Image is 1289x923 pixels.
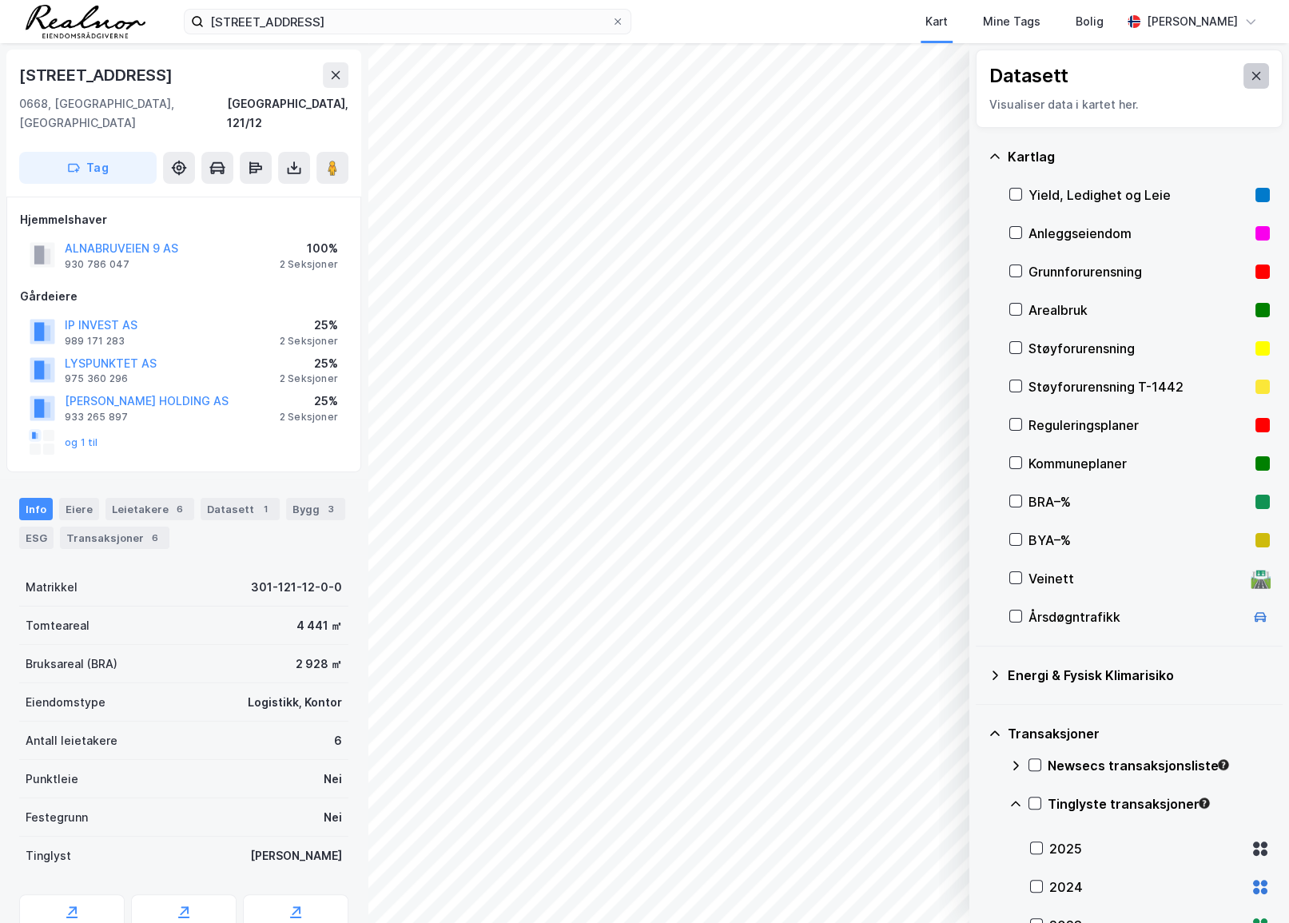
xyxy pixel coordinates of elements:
div: Bolig [1076,12,1104,31]
div: Bygg [286,498,345,520]
div: 933 265 897 [65,411,128,424]
div: Datasett [201,498,280,520]
div: 2 Seksjoner [280,258,338,271]
div: 2 928 ㎡ [296,654,342,674]
div: 0668, [GEOGRAPHIC_DATA], [GEOGRAPHIC_DATA] [19,94,227,133]
div: 6 [147,530,163,546]
div: Tinglyst [26,846,71,865]
div: Nei [324,770,342,789]
div: Antall leietakere [26,731,117,750]
div: 25% [280,316,338,335]
div: Transaksjoner [1008,724,1270,743]
div: 6 [334,731,342,750]
div: Festegrunn [26,808,88,827]
div: 1 [257,501,273,517]
div: 2 Seksjoner [280,372,338,385]
iframe: Chat Widget [1209,846,1289,923]
div: Støyforurensning T-1442 [1028,377,1249,396]
div: Arealbruk [1028,300,1249,320]
div: 930 786 047 [65,258,129,271]
div: Tomteareal [26,616,90,635]
div: Datasett [989,63,1068,89]
div: Tinglyste transaksjoner [1048,794,1270,814]
div: [GEOGRAPHIC_DATA], 121/12 [227,94,348,133]
div: Anleggseiendom [1028,224,1249,243]
div: Gårdeiere [20,287,348,306]
div: Veinett [1028,569,1244,588]
div: Nei [324,808,342,827]
div: Grunnforurensning [1028,262,1249,281]
div: Punktleie [26,770,78,789]
div: BYA–% [1028,531,1249,550]
div: Eiendomstype [26,693,105,712]
div: Energi & Fysisk Klimarisiko [1008,666,1270,685]
div: Kontrollprogram for chat [1209,846,1289,923]
div: 301-121-12-0-0 [251,578,342,597]
div: 6 [172,501,188,517]
div: 2025 [1049,839,1244,858]
div: Tooltip anchor [1197,796,1211,810]
div: Årsdøgntrafikk [1028,607,1244,627]
div: Logistikk, Kontor [248,693,342,712]
div: 989 171 283 [65,335,125,348]
div: Kartlag [1008,147,1270,166]
input: Søk på adresse, matrikkel, gårdeiere, leietakere eller personer [204,10,611,34]
div: BRA–% [1028,492,1249,511]
div: Newsecs transaksjonsliste [1048,756,1270,775]
div: Kart [925,12,948,31]
div: Leietakere [105,498,194,520]
div: Transaksjoner [60,527,169,549]
div: Info [19,498,53,520]
div: Kommuneplaner [1028,454,1249,473]
div: 3 [323,501,339,517]
div: [STREET_ADDRESS] [19,62,176,88]
div: 2024 [1049,877,1244,897]
div: 975 360 296 [65,372,128,385]
div: 25% [280,354,338,373]
div: 2 Seksjoner [280,335,338,348]
div: Reguleringsplaner [1028,416,1249,435]
div: [PERSON_NAME] [1147,12,1238,31]
div: Støyforurensning [1028,339,1249,358]
div: 2 Seksjoner [280,411,338,424]
div: 4 441 ㎡ [296,616,342,635]
div: Yield, Ledighet og Leie [1028,185,1249,205]
div: Tooltip anchor [1216,758,1231,772]
div: Hjemmelshaver [20,210,348,229]
div: 25% [280,392,338,411]
div: Mine Tags [983,12,1040,31]
div: ESG [19,527,54,549]
div: 🛣️ [1250,568,1271,589]
div: 100% [280,239,338,258]
div: Matrikkel [26,578,78,597]
button: Tag [19,152,157,184]
div: [PERSON_NAME] [250,846,342,865]
img: realnor-logo.934646d98de889bb5806.png [26,5,145,38]
div: Eiere [59,498,99,520]
div: Bruksareal (BRA) [26,654,117,674]
div: Visualiser data i kartet her. [989,95,1269,114]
